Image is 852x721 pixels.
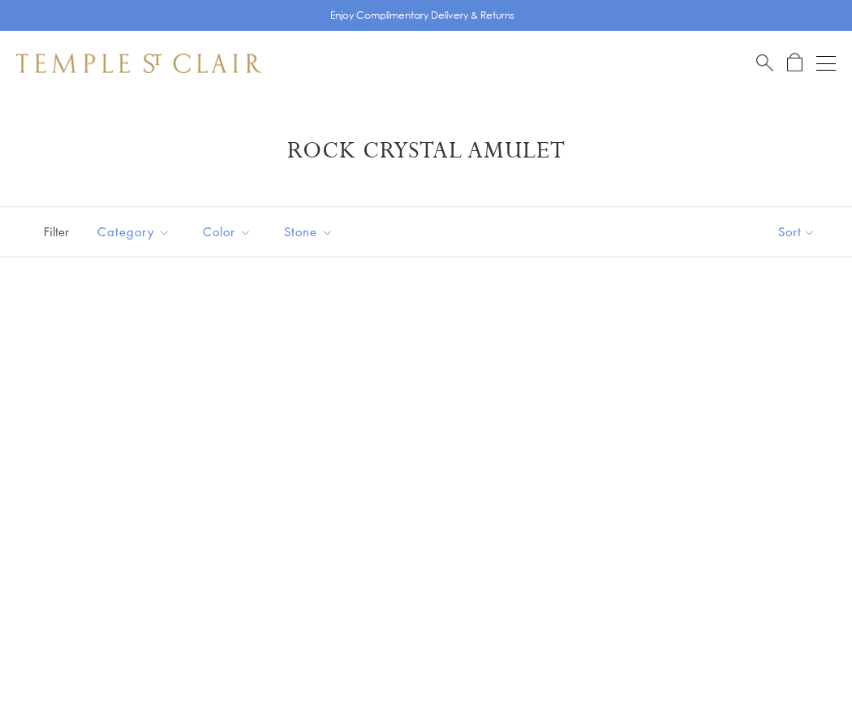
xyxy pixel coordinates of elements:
[16,54,261,73] img: Temple St. Clair
[41,136,811,166] h1: Rock Crystal Amulet
[272,214,346,250] button: Stone
[742,207,852,257] button: Show sort by
[276,222,346,242] span: Stone
[816,54,836,73] button: Open navigation
[89,222,183,242] span: Category
[195,222,264,242] span: Color
[787,53,803,73] a: Open Shopping Bag
[191,214,264,250] button: Color
[85,214,183,250] button: Category
[756,53,773,73] a: Search
[330,7,514,24] p: Enjoy Complimentary Delivery & Returns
